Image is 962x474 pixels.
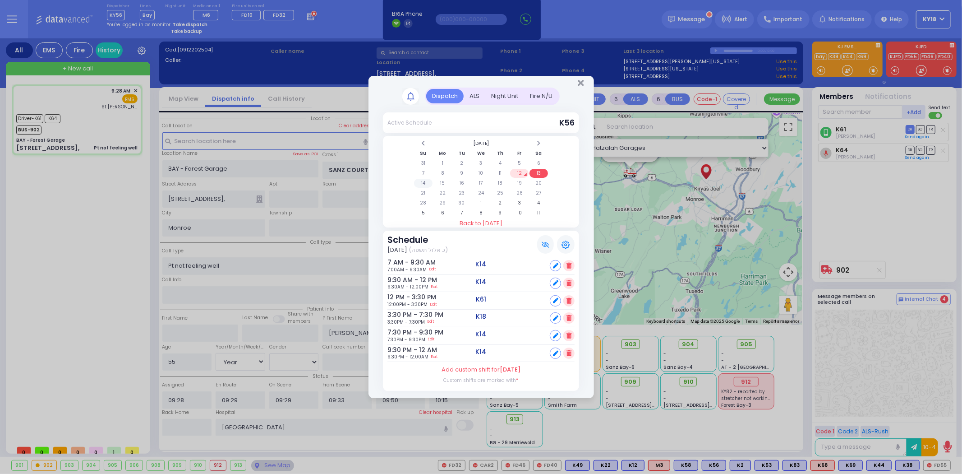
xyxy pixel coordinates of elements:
div: Night Unit [485,89,524,104]
td: 26 [510,189,529,198]
div: Dispatch [426,89,464,104]
td: 24 [472,189,490,198]
td: 1 [433,159,452,168]
label: Add custom shift for [442,365,520,374]
a: Back to [DATE] [383,219,579,228]
td: 16 [453,179,471,188]
td: 17 [472,179,490,188]
h5: K14 [476,330,487,338]
td: 31 [414,159,433,168]
td: 7 [453,209,471,218]
td: 11 [529,209,548,218]
span: Previous Month [421,140,426,147]
td: 19 [510,179,529,188]
td: 9 [491,209,510,218]
td: 13 [529,169,548,178]
td: 21 [414,189,433,198]
td: 12 [510,169,529,178]
h5: K14 [476,348,487,356]
h5: K14 [476,260,487,268]
button: Close [578,79,584,88]
td: 6 [529,159,548,168]
span: 7:00AM - 9:30AM [387,266,427,273]
h6: 9:30 AM - 12 PM [387,276,412,284]
h6: 7 AM - 9:30 AM [387,259,412,266]
span: Next Month [536,140,541,147]
th: Sa [529,149,548,158]
td: 6 [433,209,452,218]
th: Select Month [433,139,529,148]
td: 2 [491,199,510,208]
td: 4 [491,159,510,168]
td: 30 [453,199,471,208]
td: 23 [453,189,471,198]
td: 5 [414,209,433,218]
h6: 3:30 PM - 7:30 PM [387,311,412,319]
div: Active Schedule [387,119,432,127]
a: Edit [431,283,437,290]
td: 3 [510,199,529,208]
h6: 7:30 PM - 9:30 PM [387,329,412,336]
th: Su [414,149,433,158]
label: Custom shifts are marked with [444,377,519,384]
th: Tu [453,149,471,158]
span: 9:30AM - 12:00PM [387,283,428,290]
a: Edit [429,266,436,273]
td: 3 [472,159,490,168]
h5: K61 [476,296,486,303]
a: Edit [431,353,437,360]
span: 12:00PM - 3:30PM [387,301,428,308]
th: We [472,149,490,158]
td: 4 [529,199,548,208]
td: 22 [433,189,452,198]
span: [DATE] [387,246,407,255]
div: ALS [464,89,485,104]
td: 5 [510,159,529,168]
td: 25 [491,189,510,198]
td: 29 [433,199,452,208]
td: 1 [472,199,490,208]
td: 14 [414,179,433,188]
span: (כ אלול תשפה) [409,246,448,255]
td: 10 [510,209,529,218]
td: 10 [472,169,490,178]
h3: Schedule [387,235,448,245]
h5: K18 [476,313,486,321]
td: 11 [491,169,510,178]
h5: K14 [476,278,487,286]
td: 18 [491,179,510,188]
h6: 9:30 PM - 12 AM [387,346,412,354]
td: 2 [453,159,471,168]
a: Edit [428,319,434,325]
td: 15 [433,179,452,188]
span: [DATE] [500,365,520,374]
span: 9:30PM - 12:00AM [387,353,428,360]
th: Mo [433,149,452,158]
span: 3:30PM - 7:30PM [387,319,425,325]
a: Edit [430,301,437,308]
th: Fr [510,149,529,158]
div: Fire N/U [524,89,558,104]
span: K56 [559,117,575,128]
a: Edit [428,336,434,343]
th: Th [491,149,510,158]
td: 8 [433,169,452,178]
td: 20 [529,179,548,188]
td: 8 [472,209,490,218]
td: 28 [414,199,433,208]
td: 7 [414,169,433,178]
td: 27 [529,189,548,198]
span: 7:30PM - 9:30PM [387,336,425,343]
td: 9 [453,169,471,178]
h6: 12 PM - 3:30 PM [387,293,412,301]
